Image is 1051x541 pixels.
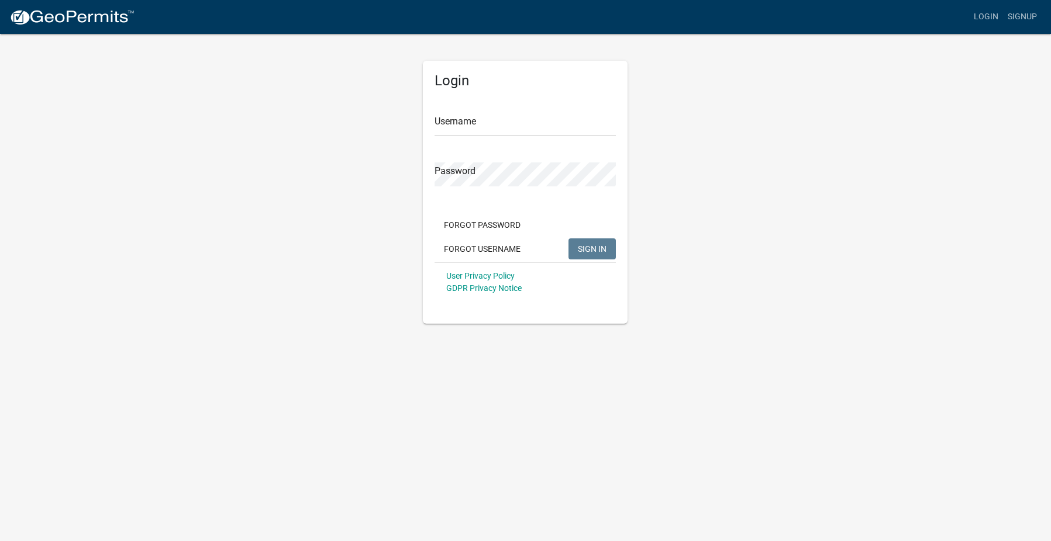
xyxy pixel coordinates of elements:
button: Forgot Username [435,238,530,259]
button: Forgot Password [435,214,530,235]
h5: Login [435,72,616,89]
a: Signup [1003,6,1042,28]
a: User Privacy Policy [446,271,515,280]
a: GDPR Privacy Notice [446,283,522,293]
button: SIGN IN [568,238,616,259]
a: Login [969,6,1003,28]
span: SIGN IN [578,244,607,253]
